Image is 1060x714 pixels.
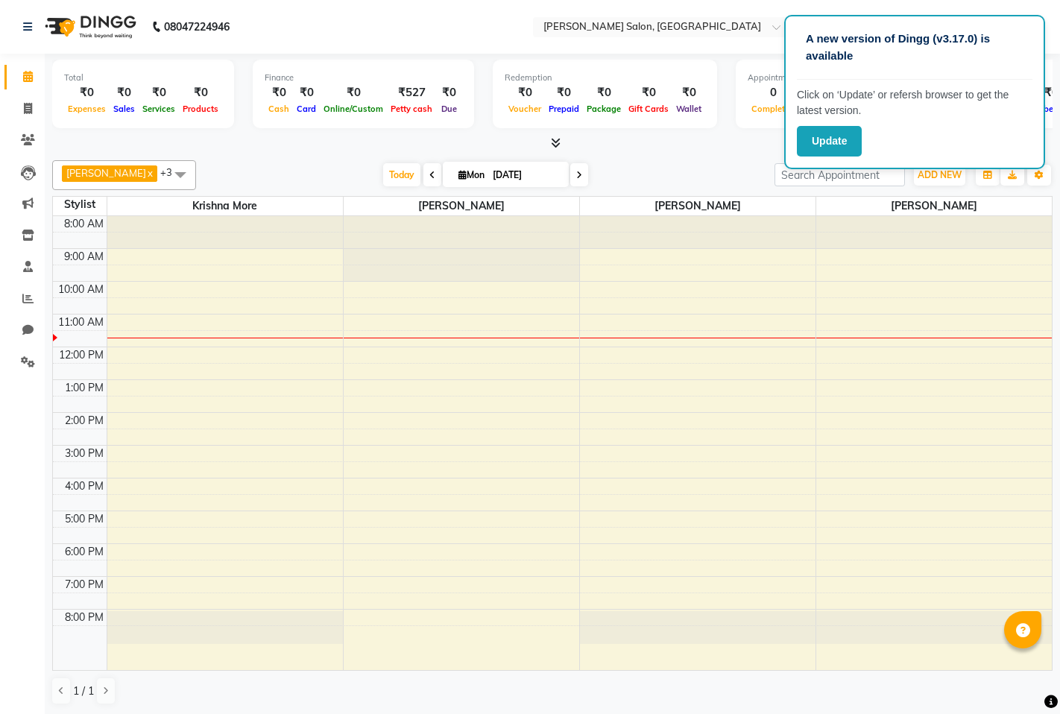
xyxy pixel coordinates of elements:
[179,104,222,114] span: Products
[62,577,107,593] div: 7:00 PM
[293,84,320,101] div: ₹0
[62,511,107,527] div: 5:00 PM
[110,104,139,114] span: Sales
[320,84,387,101] div: ₹0
[61,249,107,265] div: 9:00 AM
[265,84,293,101] div: ₹0
[625,84,672,101] div: ₹0
[265,104,293,114] span: Cash
[387,84,436,101] div: ₹527
[748,104,798,114] span: Completed
[488,164,563,186] input: 2025-09-01
[797,87,1032,119] p: Click on ‘Update’ or refersh browser to get the latest version.
[625,104,672,114] span: Gift Cards
[55,315,107,330] div: 11:00 AM
[179,84,222,101] div: ₹0
[918,169,962,180] span: ADD NEW
[62,610,107,625] div: 8:00 PM
[816,197,1053,215] span: [PERSON_NAME]
[164,6,230,48] b: 08047224946
[436,84,462,101] div: ₹0
[797,126,862,157] button: Update
[387,104,436,114] span: Petty cash
[672,84,705,101] div: ₹0
[505,104,545,114] span: Voucher
[64,84,110,101] div: ₹0
[62,413,107,429] div: 2:00 PM
[62,544,107,560] div: 6:00 PM
[505,84,545,101] div: ₹0
[146,167,153,179] a: x
[748,72,933,84] div: Appointment
[455,169,488,180] span: Mon
[344,197,579,215] span: [PERSON_NAME]
[55,282,107,297] div: 10:00 AM
[62,380,107,396] div: 1:00 PM
[775,163,905,186] input: Search Appointment
[293,104,320,114] span: Card
[53,197,107,212] div: Stylist
[107,197,343,215] span: krishna more
[265,72,462,84] div: Finance
[383,163,420,186] span: Today
[583,84,625,101] div: ₹0
[580,197,815,215] span: [PERSON_NAME]
[56,347,107,363] div: 12:00 PM
[139,84,179,101] div: ₹0
[505,72,705,84] div: Redemption
[438,104,461,114] span: Due
[64,104,110,114] span: Expenses
[914,165,965,186] button: ADD NEW
[997,654,1045,699] iframe: chat widget
[66,167,146,179] span: [PERSON_NAME]
[672,104,705,114] span: Wallet
[545,104,583,114] span: Prepaid
[806,31,1023,64] p: A new version of Dingg (v3.17.0) is available
[139,104,179,114] span: Services
[62,446,107,461] div: 3:00 PM
[38,6,140,48] img: logo
[62,478,107,494] div: 4:00 PM
[320,104,387,114] span: Online/Custom
[748,84,798,101] div: 0
[160,166,183,178] span: +3
[64,72,222,84] div: Total
[110,84,139,101] div: ₹0
[61,216,107,232] div: 8:00 AM
[545,84,583,101] div: ₹0
[583,104,625,114] span: Package
[73,683,94,699] span: 1 / 1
